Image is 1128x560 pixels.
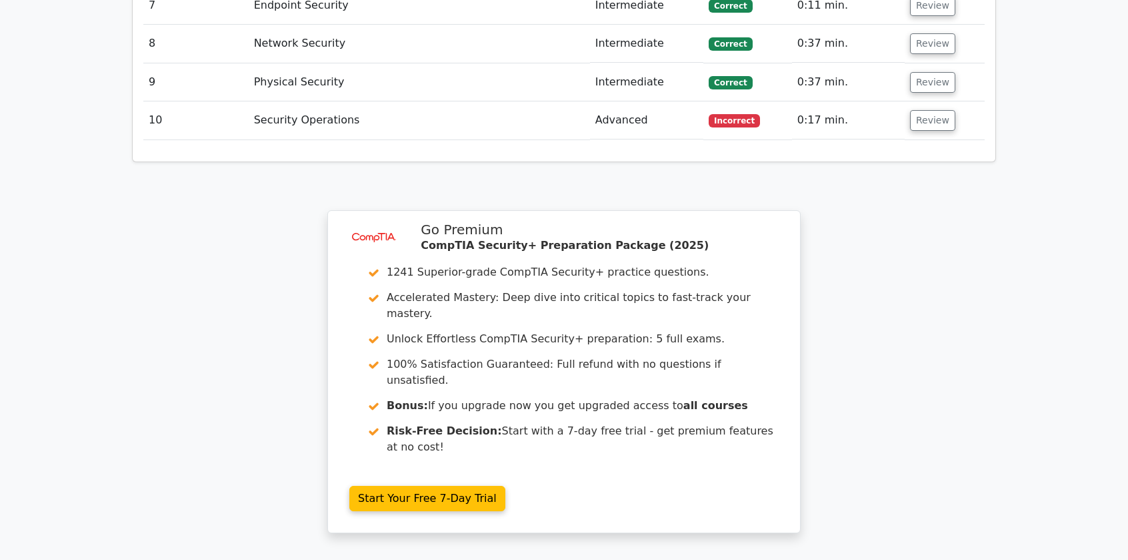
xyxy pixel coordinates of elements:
[709,76,752,89] span: Correct
[349,486,505,511] a: Start Your Free 7-Day Trial
[590,101,703,139] td: Advanced
[910,72,955,93] button: Review
[709,114,760,127] span: Incorrect
[249,25,590,63] td: Network Security
[249,63,590,101] td: Physical Security
[910,33,955,54] button: Review
[143,101,249,139] td: 10
[910,110,955,131] button: Review
[792,63,905,101] td: 0:37 min.
[590,63,703,101] td: Intermediate
[143,63,249,101] td: 9
[709,37,752,51] span: Correct
[143,25,249,63] td: 8
[249,101,590,139] td: Security Operations
[590,25,703,63] td: Intermediate
[792,25,905,63] td: 0:37 min.
[792,101,905,139] td: 0:17 min.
